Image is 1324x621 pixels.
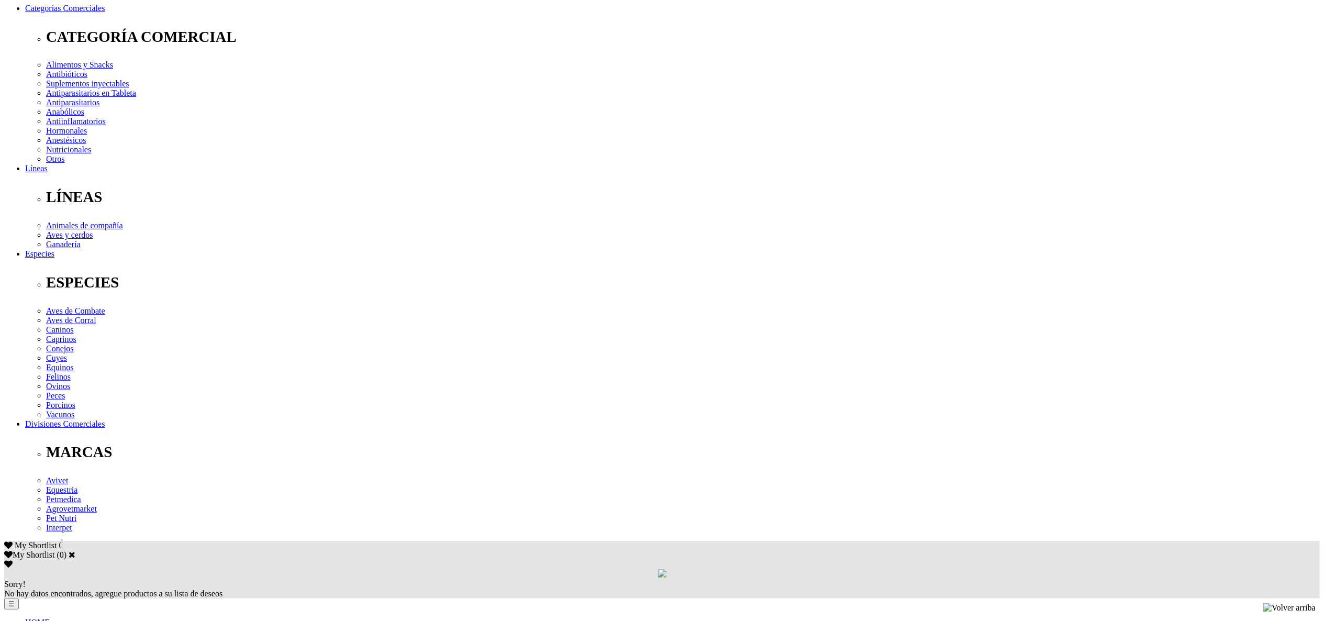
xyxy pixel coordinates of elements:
[25,4,105,13] a: Categorías Comerciales
[4,550,54,559] label: My Shortlist
[4,580,26,589] span: Sorry!
[46,154,65,163] a: Otros
[46,344,73,353] a: Conejos
[46,372,71,381] a: Felinos
[46,485,77,494] a: Equestria
[46,117,106,126] a: Antiinflamatorios
[46,391,65,400] a: Peces
[46,188,1320,206] p: LÍNEAS
[46,504,97,513] a: Agrovetmarket
[46,335,76,343] a: Caprinos
[46,476,68,485] a: Avivet
[46,401,75,409] a: Porcinos
[46,107,84,116] a: Anabólicos
[25,419,105,428] a: Divisiones Comerciales
[46,126,87,135] a: Hormonales
[4,598,19,609] button: ☰
[46,325,73,334] a: Caninos
[46,79,129,88] a: Suplementos inyectables
[46,60,113,69] a: Alimentos y Snacks
[46,363,73,372] a: Equinos
[46,443,1320,461] p: MARCAS
[25,249,54,258] a: Especies
[46,28,1320,46] p: CATEGORÍA COMERCIAL
[46,306,105,315] a: Aves de Combate
[46,410,74,419] a: Vacunos
[46,136,86,145] a: Anestésicos
[46,221,123,230] a: Animales de compañía
[46,88,136,97] a: Antiparasitarios en Tableta
[46,382,70,391] a: Ovinos
[4,580,1320,598] div: No hay datos encontrados, agregue productos a su lista de deseos
[46,495,81,504] a: Petmedica
[658,569,666,578] img: loading.gif
[25,164,48,173] a: Líneas
[46,274,1320,291] p: ESPECIES
[46,316,96,325] a: Aves de Corral
[46,353,67,362] a: Cuyes
[1263,603,1316,613] img: Volver arriba
[46,70,87,79] a: Antibióticos
[46,98,99,107] a: Antiparasitarios
[46,230,93,239] a: Aves y cerdos
[46,145,91,154] a: Nutricionales
[46,240,81,249] a: Ganadería
[5,507,181,616] iframe: Brevo live chat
